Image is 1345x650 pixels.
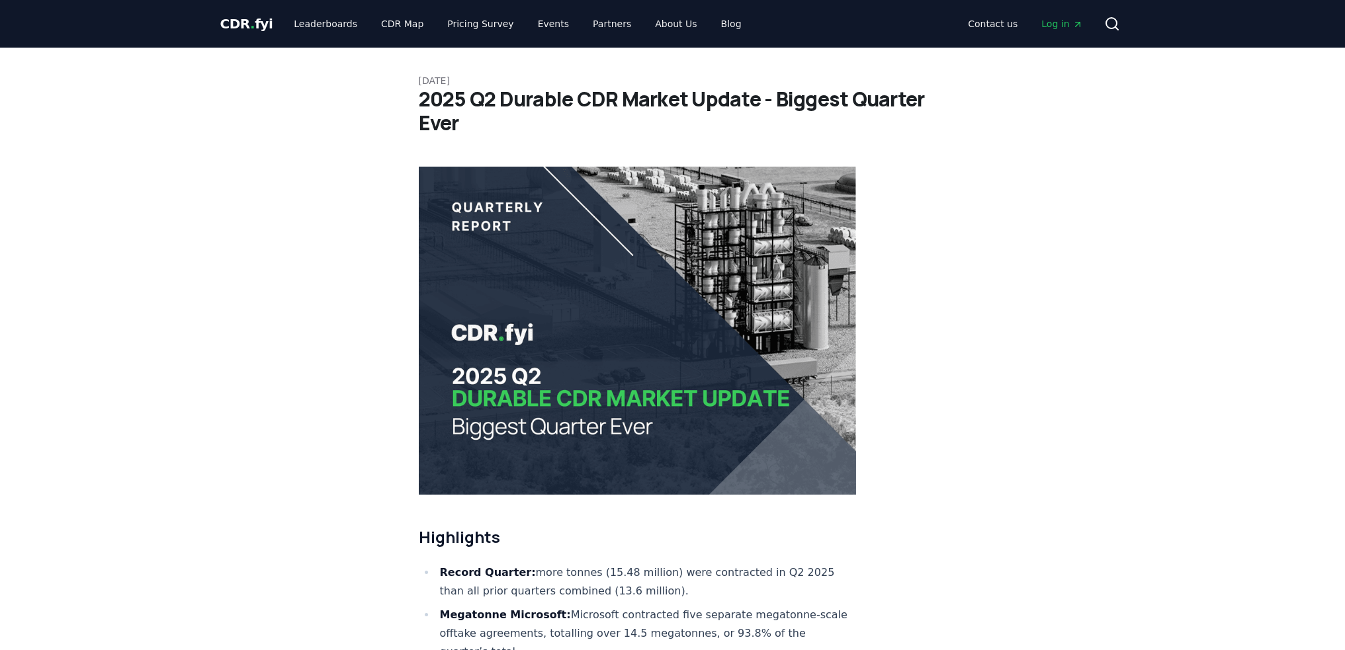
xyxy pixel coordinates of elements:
strong: Record Quarter: [440,566,536,579]
span: . [250,16,255,32]
a: Events [527,12,580,36]
span: CDR fyi [220,16,273,32]
a: Leaderboards [283,12,368,36]
a: About Us [644,12,707,36]
p: [DATE] [419,74,927,87]
a: Blog [711,12,752,36]
a: Partners [582,12,642,36]
nav: Main [283,12,752,36]
span: Log in [1041,17,1082,30]
li: more tonnes (15.48 million) were contracted in Q2 2025 than all prior quarters combined (13.6 mil... [436,563,857,600]
a: Contact us [957,12,1028,36]
h1: 2025 Q2 Durable CDR Market Update - Biggest Quarter Ever [419,87,927,135]
a: Log in [1031,12,1093,36]
h2: Highlights [419,526,857,548]
nav: Main [957,12,1093,36]
a: CDR.fyi [220,15,273,33]
img: blog post image [419,167,857,495]
strong: Megatonne Microsoft: [440,608,571,621]
a: Pricing Survey [437,12,524,36]
a: CDR Map [370,12,434,36]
